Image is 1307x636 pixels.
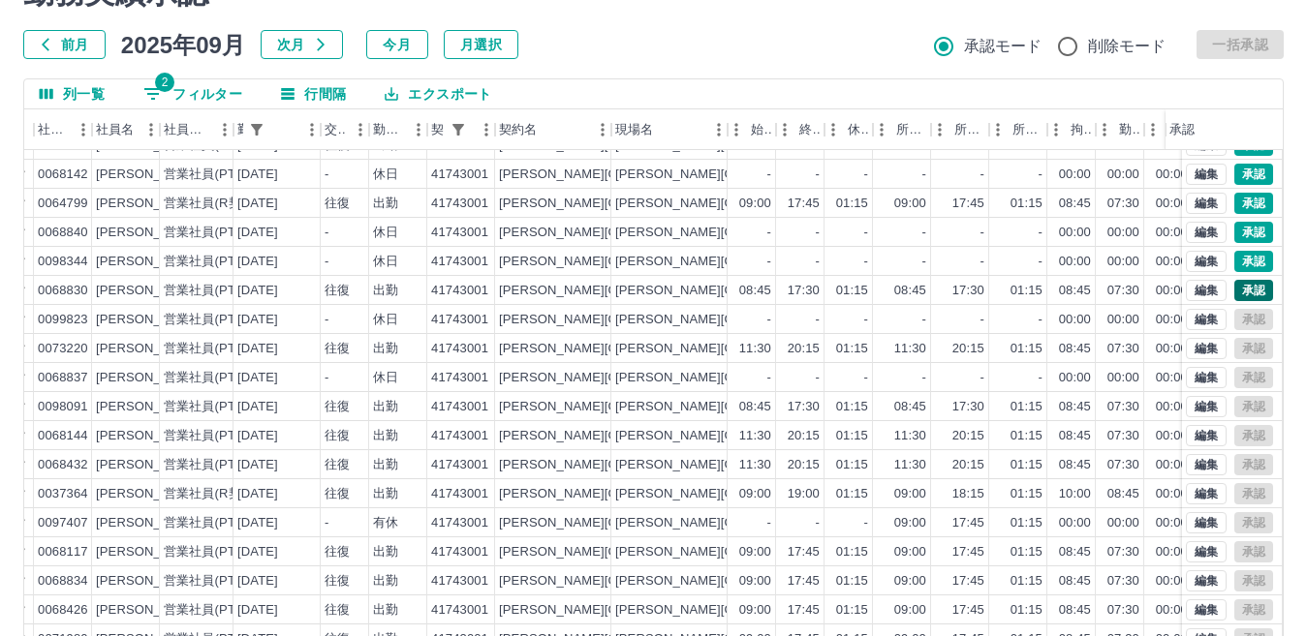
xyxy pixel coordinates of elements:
[499,195,738,213] div: [PERSON_NAME][GEOGRAPHIC_DATA]
[788,340,820,358] div: 20:15
[776,109,825,150] div: 終業
[1156,340,1188,358] div: 00:00
[1107,398,1139,416] div: 07:30
[1156,398,1188,416] div: 00:00
[1039,224,1042,242] div: -
[373,369,398,387] div: 休日
[164,282,265,300] div: 営業社員(PT契約)
[96,456,202,474] div: [PERSON_NAME]
[373,282,398,300] div: 出勤
[164,514,265,532] div: 営業社員(PT契約)
[788,282,820,300] div: 17:30
[894,485,926,503] div: 09:00
[1107,224,1139,242] div: 00:00
[816,369,820,387] div: -
[325,456,350,474] div: 往復
[848,109,869,150] div: 休憩
[38,109,69,150] div: 社員番号
[237,224,278,242] div: [DATE]
[1107,427,1139,445] div: 07:30
[499,340,738,358] div: [PERSON_NAME][GEOGRAPHIC_DATA]
[952,485,984,503] div: 18:15
[96,514,202,532] div: [PERSON_NAME]
[1059,282,1091,300] div: 08:45
[261,30,343,59] button: 次月
[1107,369,1139,387] div: 00:00
[767,224,771,242] div: -
[237,456,278,474] div: [DATE]
[34,109,92,150] div: 社員番号
[431,282,488,300] div: 41743001
[739,456,771,474] div: 11:30
[615,485,855,503] div: [PERSON_NAME][GEOGRAPHIC_DATA]
[321,109,369,150] div: 交通費
[980,311,984,329] div: -
[164,485,258,503] div: 営業社員(R契約)
[210,115,239,144] button: メニュー
[615,282,855,300] div: [PERSON_NAME][GEOGRAPHIC_DATA]
[952,195,984,213] div: 17:45
[864,166,868,184] div: -
[96,109,134,150] div: 社員名
[38,224,88,242] div: 0068840
[1186,164,1227,185] button: 編集
[767,166,771,184] div: -
[1059,427,1091,445] div: 08:45
[38,427,88,445] div: 0068144
[164,166,265,184] div: 営業社員(PT契約)
[237,253,278,271] div: [DATE]
[499,166,738,184] div: [PERSON_NAME][GEOGRAPHIC_DATA]
[767,253,771,271] div: -
[1107,340,1139,358] div: 07:30
[1059,166,1091,184] div: 00:00
[1039,311,1042,329] div: -
[96,224,202,242] div: [PERSON_NAME]
[952,427,984,445] div: 20:15
[164,195,258,213] div: 営業社員(R契約)
[1096,109,1144,150] div: 勤務
[38,253,88,271] div: 0098344
[1166,109,1266,150] div: 承認
[96,427,202,445] div: [PERSON_NAME]
[366,30,428,59] button: 今月
[1186,541,1227,562] button: 編集
[325,311,328,329] div: -
[1059,456,1091,474] div: 08:45
[325,253,328,271] div: -
[739,427,771,445] div: 11:30
[325,427,350,445] div: 往復
[1107,485,1139,503] div: 08:45
[164,369,265,387] div: 営業社員(PT契約)
[1156,369,1188,387] div: 00:00
[1011,340,1042,358] div: 01:15
[1011,427,1042,445] div: 01:15
[952,282,984,300] div: 17:30
[373,456,398,474] div: 出勤
[964,35,1042,58] span: 承認モード
[38,340,88,358] div: 0073220
[431,485,488,503] div: 41743001
[836,427,868,445] div: 01:15
[373,195,398,213] div: 出勤
[1186,367,1227,388] button: 編集
[922,166,926,184] div: -
[836,282,868,300] div: 01:15
[1088,35,1167,58] span: 削除モード
[836,340,868,358] div: 01:15
[1186,425,1227,446] button: 編集
[38,195,88,213] div: 0064799
[1186,599,1227,621] button: 編集
[922,311,926,329] div: -
[1011,195,1042,213] div: 01:15
[431,456,488,474] div: 41743001
[1156,253,1188,271] div: 00:00
[265,79,361,108] button: 行間隔
[237,282,278,300] div: [DATE]
[1186,193,1227,214] button: 編集
[836,398,868,416] div: 01:15
[922,369,926,387] div: -
[611,109,728,150] div: 現場名
[499,369,738,387] div: [PERSON_NAME][GEOGRAPHIC_DATA]
[980,166,984,184] div: -
[952,456,984,474] div: 20:15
